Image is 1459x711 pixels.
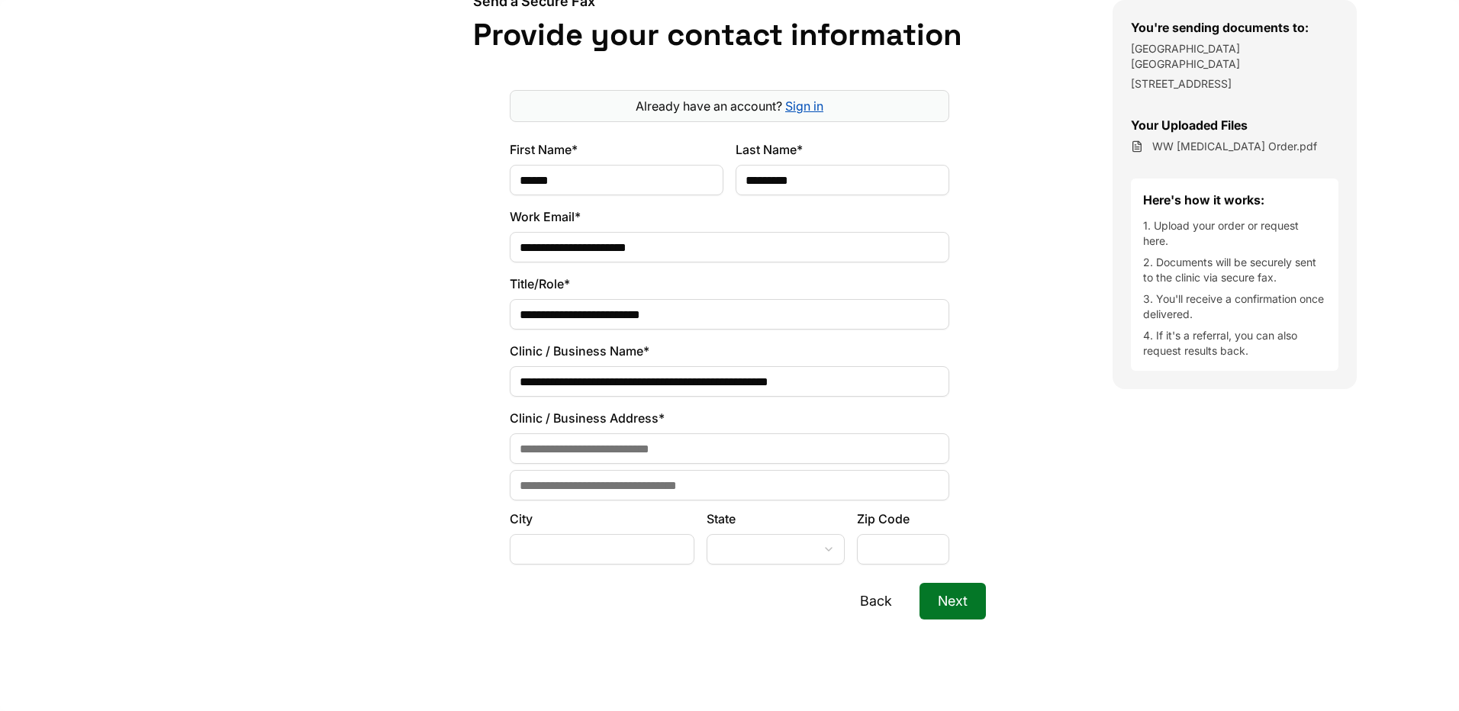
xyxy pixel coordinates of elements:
li: 1. Upload your order or request here. [1143,218,1326,249]
h1: Provide your contact information [473,17,986,53]
h3: Your Uploaded Files [1131,116,1338,134]
label: Clinic / Business Address* [510,409,949,427]
label: City [510,510,694,528]
label: Last Name* [736,140,949,159]
p: [STREET_ADDRESS] [1131,76,1338,92]
p: [GEOGRAPHIC_DATA] [GEOGRAPHIC_DATA] [1131,41,1338,72]
span: WW MRI Order.pdf [1152,139,1317,154]
label: State [707,510,845,528]
h4: Here's how it works: [1143,191,1326,209]
label: Work Email* [510,208,949,226]
li: 2. Documents will be securely sent to the clinic via secure fax. [1143,255,1326,285]
button: Next [920,583,986,619]
li: 3. You'll receive a confirmation once delivered. [1143,291,1326,322]
a: Sign in [785,98,823,114]
li: 4. If it's a referral, you can also request results back. [1143,328,1326,359]
h3: You're sending documents to: [1131,18,1338,37]
label: Zip Code [857,510,949,528]
p: Already have an account? [517,97,942,115]
label: Clinic / Business Name* [510,342,949,360]
label: Title/Role* [510,275,949,293]
label: First Name* [510,140,723,159]
button: Back [842,583,910,619]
